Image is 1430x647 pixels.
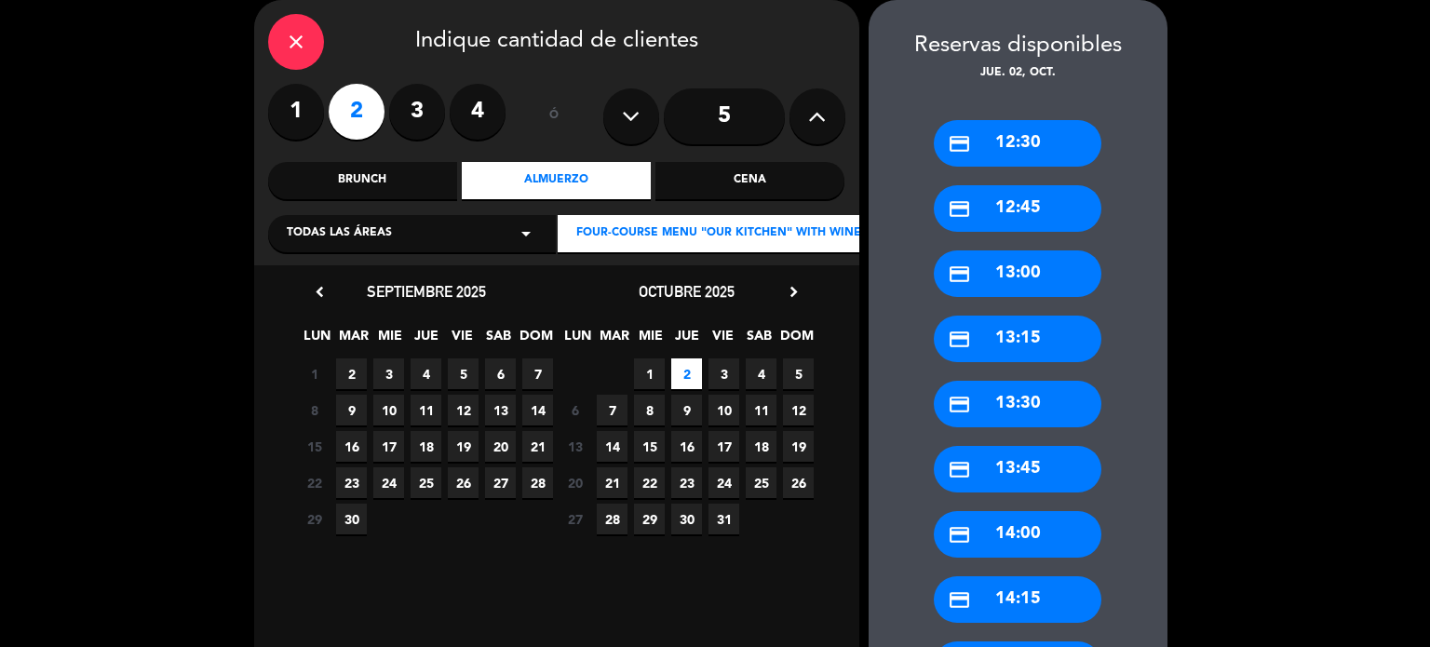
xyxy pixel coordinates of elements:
div: Brunch [268,162,457,199]
i: credit_card [948,197,971,221]
span: LUN [562,325,593,356]
span: VIE [708,325,738,356]
span: 11 [411,395,441,425]
span: 24 [373,467,404,498]
span: 11 [746,395,776,425]
label: 4 [450,84,506,140]
span: 28 [597,504,627,534]
span: JUE [671,325,702,356]
span: LUN [302,325,332,356]
div: Almuerzo [462,162,651,199]
i: credit_card [948,588,971,612]
span: 18 [746,431,776,462]
div: Reservas disponibles [869,28,1167,64]
span: 20 [560,467,590,498]
span: 14 [597,431,627,462]
span: 13 [560,431,590,462]
span: 5 [448,358,479,389]
i: chevron_left [310,282,330,302]
i: close [285,31,307,53]
i: arrow_drop_down [515,222,537,245]
label: 2 [329,84,384,140]
i: credit_card [948,458,971,481]
span: JUE [411,325,441,356]
span: 6 [485,358,516,389]
span: 17 [708,431,739,462]
span: 9 [336,395,367,425]
span: 3 [373,358,404,389]
span: 18 [411,431,441,462]
div: Cena [655,162,844,199]
span: 15 [299,431,330,462]
span: 31 [708,504,739,534]
span: 6 [560,395,590,425]
span: 16 [336,431,367,462]
div: 14:15 [934,576,1101,623]
i: credit_card [948,523,971,546]
span: 12 [783,395,814,425]
span: 20 [485,431,516,462]
span: MAR [599,325,629,356]
span: 22 [299,467,330,498]
span: 4 [746,358,776,389]
div: 13:00 [934,250,1101,297]
div: jue. 02, oct. [869,64,1167,83]
span: 27 [485,467,516,498]
span: Four-course menu "Our Kitchen" with wine [576,224,861,243]
i: chevron_right [784,282,803,302]
span: 26 [448,467,479,498]
span: Todas las áreas [287,224,392,243]
span: 23 [671,467,702,498]
span: MIE [374,325,405,356]
span: 4 [411,358,441,389]
span: 30 [671,504,702,534]
div: 12:45 [934,185,1101,232]
span: 2 [671,358,702,389]
span: SAB [483,325,514,356]
span: 8 [634,395,665,425]
i: credit_card [948,263,971,286]
span: 10 [373,395,404,425]
span: 9 [671,395,702,425]
span: VIE [447,325,478,356]
span: 12 [448,395,479,425]
div: 12:30 [934,120,1101,167]
span: SAB [744,325,775,356]
span: 16 [671,431,702,462]
span: MAR [338,325,369,356]
i: credit_card [948,132,971,155]
span: 23 [336,467,367,498]
span: 24 [708,467,739,498]
span: 5 [783,358,814,389]
span: 8 [299,395,330,425]
span: 1 [299,358,330,389]
div: 13:15 [934,316,1101,362]
span: 29 [634,504,665,534]
span: 3 [708,358,739,389]
label: 3 [389,84,445,140]
span: 21 [597,467,627,498]
i: credit_card [948,328,971,351]
div: ó [524,84,585,149]
div: 13:30 [934,381,1101,427]
span: 17 [373,431,404,462]
span: 19 [783,431,814,462]
span: 1 [634,358,665,389]
span: DOM [780,325,811,356]
span: 25 [411,467,441,498]
span: 25 [746,467,776,498]
div: 14:00 [934,511,1101,558]
span: 30 [336,504,367,534]
span: septiembre 2025 [367,282,486,301]
div: 13:45 [934,446,1101,492]
span: 28 [522,467,553,498]
div: Indique cantidad de clientes [268,14,845,70]
span: 29 [299,504,330,534]
span: 19 [448,431,479,462]
i: credit_card [948,393,971,416]
span: 14 [522,395,553,425]
span: 21 [522,431,553,462]
span: 15 [634,431,665,462]
span: DOM [519,325,550,356]
span: 7 [597,395,627,425]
